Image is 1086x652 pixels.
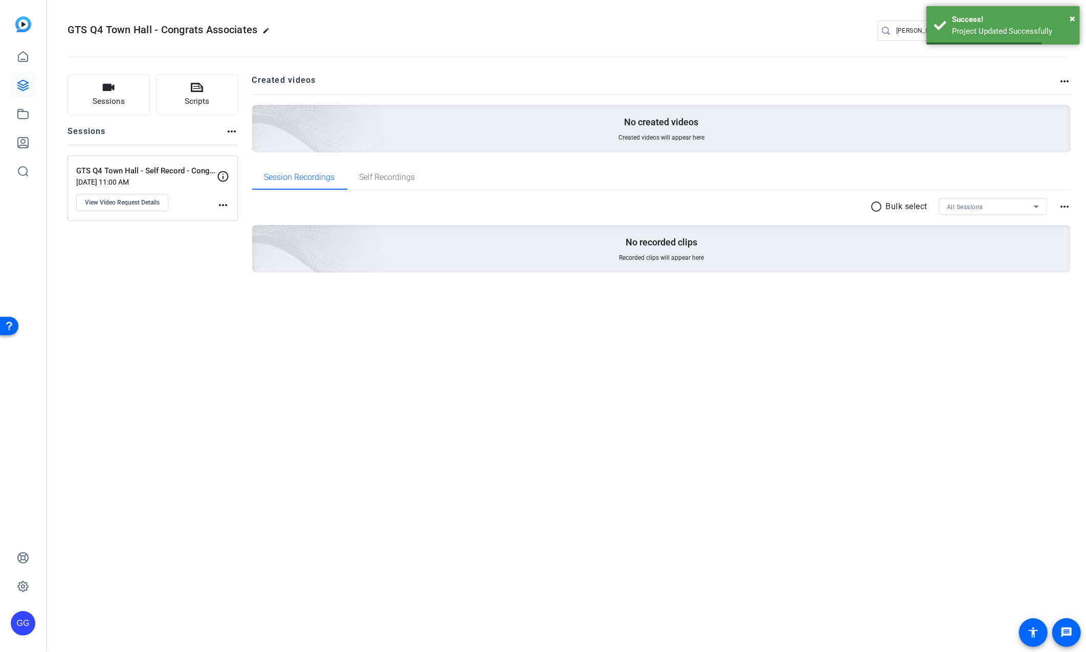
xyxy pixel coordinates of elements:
p: No recorded clips [626,236,697,249]
p: [DATE] 11:00 AM [76,178,217,186]
span: View Video Request Details [85,198,160,207]
mat-icon: more_horiz [1058,200,1071,213]
p: Bulk select [886,200,928,213]
button: Sessions [68,74,150,115]
mat-icon: more_horiz [217,199,229,211]
mat-icon: radio_button_unchecked [871,200,886,213]
span: All Sessions [947,204,983,211]
img: embarkstudio-empty-session.png [138,124,382,346]
span: Recorded clips will appear here [619,254,704,262]
span: GTS Q4 Town Hall - Congrats Associates [68,24,258,36]
div: Success! [952,14,1072,26]
mat-icon: accessibility [1027,626,1039,639]
img: blue-gradient.svg [15,16,31,32]
span: Session Recordings [264,173,335,182]
mat-icon: edit [263,27,275,39]
p: GTS Q4 Town Hall - Self Record - Congrats Associat [76,165,217,177]
span: Sessions [93,96,125,107]
div: GG [11,611,35,636]
p: No created videos [624,116,698,128]
mat-icon: message [1060,626,1073,639]
input: Search [896,25,988,37]
h2: Sessions [68,125,106,145]
button: View Video Request Details [76,194,168,211]
span: Created videos will appear here [618,133,704,142]
h2: Created videos [252,74,1059,94]
span: Self Recordings [360,173,415,182]
button: Scripts [156,74,238,115]
span: × [1070,12,1075,25]
mat-icon: more_horiz [226,125,238,138]
span: Scripts [185,96,209,107]
img: Creted videos background [138,4,382,226]
button: Close [1070,11,1075,26]
div: Project Updated Successfully [952,26,1072,37]
mat-icon: more_horiz [1058,75,1071,87]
